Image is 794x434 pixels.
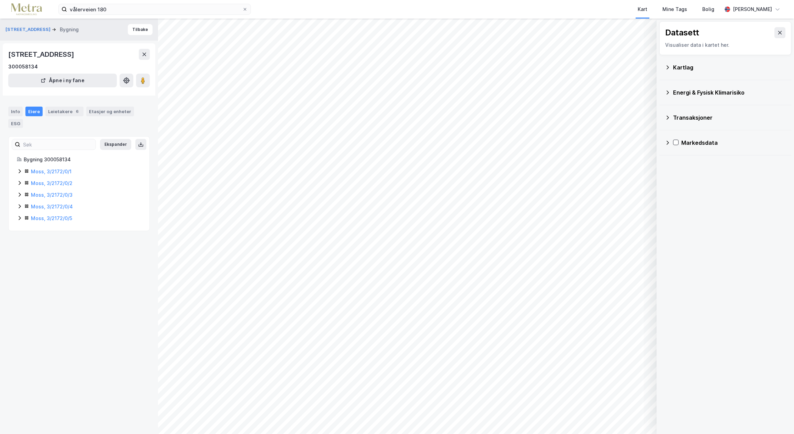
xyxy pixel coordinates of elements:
button: Åpne i ny fane [8,74,117,87]
div: [STREET_ADDRESS] [8,49,76,60]
iframe: Chat Widget [760,401,794,434]
img: metra-logo.256734c3b2bbffee19d4.png [11,3,42,15]
div: Bygning 300058134 [24,155,141,164]
div: Markedsdata [681,139,786,147]
input: Søk [20,139,96,150]
a: Moss, 3/2172/0/2 [31,180,72,186]
button: Ekspander [100,139,131,150]
button: [STREET_ADDRESS] [5,26,52,33]
div: Bygning [60,25,79,34]
div: Mine Tags [662,5,687,13]
div: Eiere [25,107,43,116]
div: Info [8,107,23,116]
div: Transaksjoner [673,113,786,122]
div: Datasett [665,27,699,38]
button: Tilbake [128,24,153,35]
div: Leietakere [45,107,83,116]
div: Visualiser data i kartet her. [665,41,785,49]
div: 6 [74,108,81,115]
div: Etasjer og enheter [89,108,131,115]
a: Moss, 3/2172/0/5 [31,215,72,221]
div: Kartlag [673,63,786,72]
div: 300058134 [8,63,38,71]
a: Moss, 3/2172/0/3 [31,192,72,198]
a: Moss, 3/2172/0/1 [31,169,71,174]
div: Kart [638,5,647,13]
div: ESG [8,119,23,128]
a: Moss, 3/2172/0/4 [31,204,73,209]
div: Kontrollprogram for chat [760,401,794,434]
div: [PERSON_NAME] [733,5,772,13]
input: Søk på adresse, matrikkel, gårdeiere, leietakere eller personer [67,4,242,14]
div: Bolig [702,5,714,13]
div: Energi & Fysisk Klimarisiko [673,88,786,97]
